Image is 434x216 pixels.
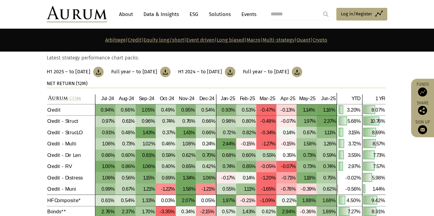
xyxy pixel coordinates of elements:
[243,69,289,75] h3: Full year – to [DATE]
[178,67,235,77] a: H1 2024 – to [DATE]
[336,8,387,21] a: Log in/Register
[186,37,215,43] a: Event driven
[414,82,431,97] a: Funds
[140,9,182,20] a: Data & Insights
[111,69,157,75] h3: Full year – to [DATE]
[178,69,222,75] h3: H1 2024 – to [DATE]
[292,67,302,77] img: Download Article
[128,37,141,43] a: Credit
[313,37,327,43] a: Crypto
[341,10,372,17] span: Log in/Register
[47,54,386,62] p: Latest strategy performance chart packs:
[116,9,136,20] a: About
[320,8,332,20] input: Submit
[47,67,104,77] a: H1 2025 – to [DATE]
[247,37,260,43] a: Macro
[111,67,171,77] a: Full year – to [DATE]
[47,81,87,86] strong: NET RETURN (12M)
[160,67,171,77] img: Download Article
[263,37,294,43] a: Multi-strategy
[243,67,302,77] a: Full year – to [DATE]
[105,37,327,43] strong: | | | | | | | |
[297,37,310,43] a: Quant
[418,106,427,115] img: Share this post
[414,101,431,115] div: Share
[47,6,107,22] img: Aurum
[418,87,427,97] img: Access Funds
[418,125,427,134] img: Sign up to our newsletter
[225,67,235,77] img: Download Article
[105,37,126,43] a: Arbitrage
[187,9,201,20] a: ESG
[206,9,234,20] a: Solutions
[143,37,184,43] a: Equity long/short
[217,37,244,43] a: Long biased
[238,9,256,20] a: Events
[93,67,104,77] img: Download Article
[47,69,90,75] h3: H1 2025 – to [DATE]
[414,119,431,134] a: Sign up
